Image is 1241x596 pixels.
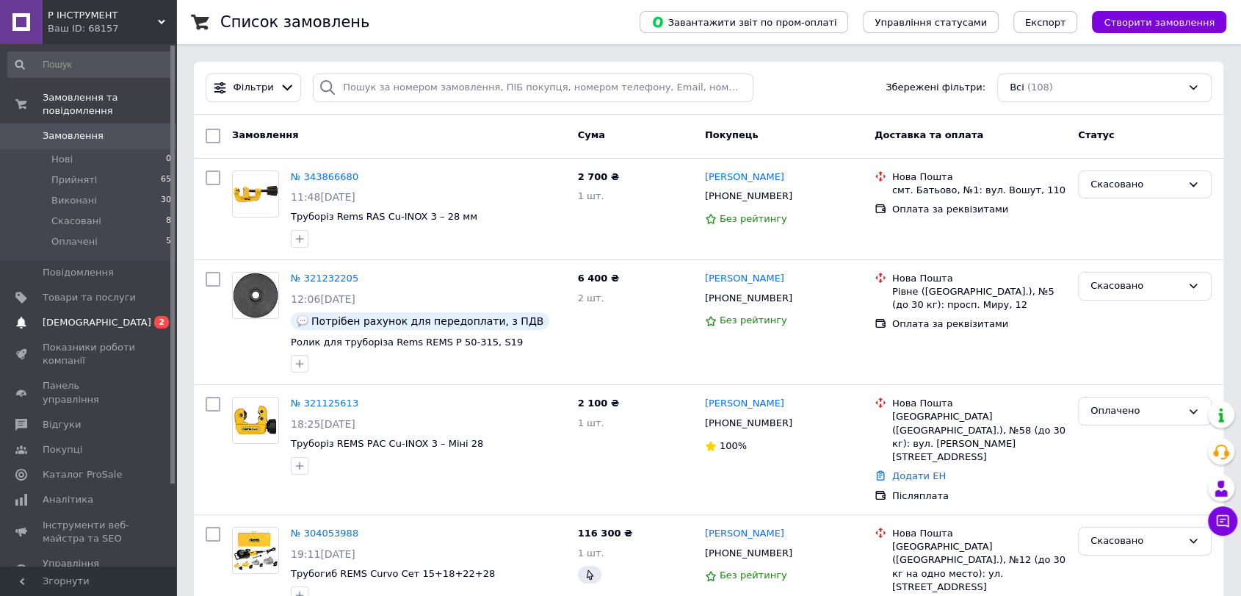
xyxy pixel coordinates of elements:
a: [PERSON_NAME] [705,397,784,411]
span: Інструменти веб-майстра та SEO [43,519,136,545]
span: Управління сайтом [43,557,136,584]
a: Труборіз Rems RAS Cu-INOX 3 – 28 мм [291,211,477,222]
span: [PHONE_NUMBER] [705,547,792,559]
span: [PHONE_NUMBER] [705,190,792,201]
div: Оплачено [1090,403,1182,419]
div: Нова Пошта [892,170,1066,184]
span: 12:06[DATE] [291,293,355,305]
a: Фото товару [232,397,279,444]
span: Аналітика [43,493,93,506]
div: Нова Пошта [892,397,1066,410]
span: 2 [154,316,169,328]
span: 1 шт. [578,417,604,428]
a: [PERSON_NAME] [705,527,784,541]
a: [PERSON_NAME] [705,272,784,286]
span: Статус [1078,129,1115,140]
img: :speech_balloon: [297,315,308,327]
span: Замовлення [232,129,298,140]
span: Експорт [1025,17,1066,28]
h1: Список замовлень [220,13,369,31]
span: Управління статусами [875,17,987,28]
input: Пошук [7,51,173,78]
div: Ваш ID: 68157 [48,22,176,35]
span: Покупці [43,443,82,456]
span: Нові [51,153,73,166]
a: № 321125613 [291,398,358,409]
span: Виконані [51,194,97,207]
span: 116 300 ₴ [578,528,633,539]
div: Післяплата [892,489,1066,503]
a: Труборіз REMS РАС Cu-INOX 3 – Міні 28 [291,438,483,449]
button: Експорт [1013,11,1078,33]
div: Оплата за реквізитами [892,317,1066,331]
span: 2 шт. [578,292,604,304]
span: 11:48[DATE] [291,191,355,203]
span: Створити замовлення [1104,17,1215,28]
a: № 321232205 [291,273,358,284]
span: [PHONE_NUMBER] [705,292,792,304]
div: [GEOGRAPHIC_DATA] ([GEOGRAPHIC_DATA].), №58 (до 30 кг): вул. [PERSON_NAME][STREET_ADDRESS] [892,410,1066,464]
img: Фото товару [233,531,278,570]
span: Оплачені [51,235,98,248]
span: Замовлення [43,129,104,143]
a: № 304053988 [291,528,358,539]
span: [PHONE_NUMBER] [705,417,792,428]
span: Товари та послуги [43,291,136,304]
div: Рівне ([GEOGRAPHIC_DATA].), №5 (до 30 кг): просп. Миру, 12 [892,285,1066,312]
span: 19:11[DATE] [291,548,355,560]
a: [PERSON_NAME] [705,170,784,184]
span: Cума [578,129,605,140]
span: Збережені фільтри: [886,81,985,95]
a: Додати ЕН [892,470,946,481]
span: 2 700 ₴ [578,171,619,182]
button: Створити замовлення [1092,11,1226,33]
span: 30 [161,194,171,207]
span: 1 шт. [578,547,604,559]
span: Прийняті [51,173,97,187]
button: Управління статусами [863,11,999,33]
span: 8 [166,215,171,228]
span: 18:25[DATE] [291,418,355,430]
span: Ролик для труборіза Rems REMS P 50-315, S19 [291,337,523,348]
span: 1 шт. [578,190,604,201]
a: Трубогиб REMS Curvo Сет 15+18+22+28 [291,568,495,579]
span: Замовлення та повідомлення [43,91,176,118]
span: Потрібен рахунок для передоплати, з ПДВ [311,315,543,327]
span: Без рейтингу [720,315,787,326]
span: [DEMOGRAPHIC_DATA] [43,316,151,329]
span: Показники роботи компанії [43,341,136,367]
img: Фото товару [233,171,278,217]
button: Чат з покупцем [1208,506,1237,536]
a: Фото товару [232,272,279,319]
span: Панель управління [43,379,136,406]
button: Завантажити звіт по пром-оплаті [640,11,848,33]
span: Без рейтингу [720,213,787,224]
a: Фото товару [232,170,279,218]
div: смт. Батьово, №1: вул. Вошут, 110 [892,184,1066,197]
a: Створити замовлення [1077,16,1226,27]
span: 0 [166,153,171,166]
a: № 343866680 [291,171,358,182]
div: Скасовано [1090,279,1182,294]
span: 65 [161,173,171,187]
div: Скасовано [1090,534,1182,549]
span: Р ІНСТРУМЕНТ [48,9,158,22]
span: 2 100 ₴ [578,398,619,409]
span: Скасовані [51,215,101,228]
div: Оплата за реквізитами [892,203,1066,216]
span: Всі [1010,81,1024,95]
span: Без рейтингу [720,570,787,581]
span: Відгуки [43,418,81,431]
span: Покупець [705,129,759,140]
div: Нова Пошта [892,272,1066,285]
img: Фото товару [233,404,278,437]
div: Нова Пошта [892,527,1066,540]
span: Фільтри [234,81,274,95]
a: Фото товару [232,527,279,574]
span: Повідомлення [43,266,114,279]
span: 5 [166,235,171,248]
input: Пошук за номером замовлення, ПІБ покупця, номером телефону, Email, номером накладної [313,73,753,102]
